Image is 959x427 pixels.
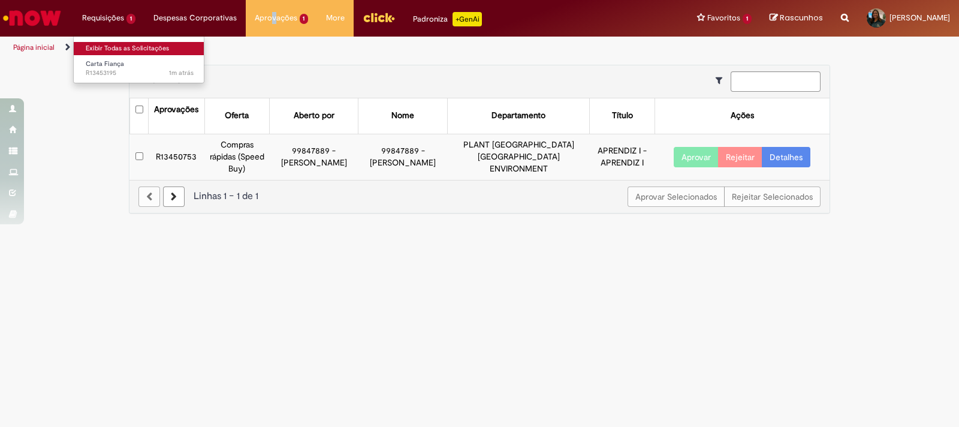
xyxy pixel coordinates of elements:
[491,110,545,122] div: Departamento
[889,13,950,23] span: [PERSON_NAME]
[153,12,237,24] span: Despesas Corporativas
[707,12,740,24] span: Favoritos
[743,14,752,24] span: 1
[413,12,482,26] div: Padroniza
[718,147,762,167] button: Rejeitar
[326,12,345,24] span: More
[204,134,269,179] td: Compras rápidas (Speed Buy)
[149,98,205,134] th: Aprovações
[74,42,206,55] a: Exibir Todas as Solicitações
[363,8,395,26] img: click_logo_yellow_360x200.png
[716,76,728,85] i: Mostrar filtros para: Suas Solicitações
[154,104,198,116] div: Aprovações
[9,37,631,59] ul: Trilhas de página
[138,190,821,203] div: Linhas 1 − 1 de 1
[1,6,63,30] img: ServiceNow
[674,147,719,167] button: Aprovar
[294,110,334,122] div: Aberto por
[770,13,823,24] a: Rascunhos
[300,14,309,24] span: 1
[358,134,447,179] td: 99847889 - [PERSON_NAME]
[447,134,590,179] td: PLANT [GEOGRAPHIC_DATA] [GEOGRAPHIC_DATA] ENVIRONMENT
[762,147,810,167] a: Detalhes
[126,14,135,24] span: 1
[74,58,206,80] a: Aberto R13453195 : Carta Fiança
[255,12,297,24] span: Aprovações
[612,110,633,122] div: Título
[391,110,414,122] div: Nome
[169,68,194,77] time: 27/08/2025 15:33:10
[149,134,205,179] td: R13450753
[453,12,482,26] p: +GenAi
[86,59,124,68] span: Carta Fiança
[13,43,55,52] a: Página inicial
[780,12,823,23] span: Rascunhos
[731,110,754,122] div: Ações
[590,134,655,179] td: APRENDIZ I - APRENDIZ I
[73,36,204,83] ul: Requisições
[82,12,124,24] span: Requisições
[225,110,249,122] div: Oferta
[269,134,358,179] td: 99847889 - [PERSON_NAME]
[169,68,194,77] span: 1m atrás
[147,72,197,84] span: Aprovações
[86,68,194,78] span: R13453195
